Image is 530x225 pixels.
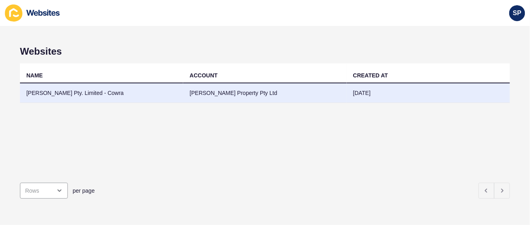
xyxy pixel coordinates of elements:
td: [DATE] [347,83,510,103]
td: [PERSON_NAME] Pty. Limited - Cowra [20,83,183,103]
td: [PERSON_NAME] Property Pty Ltd [183,83,346,103]
span: per page [73,187,95,195]
div: open menu [20,183,68,199]
div: NAME [26,71,43,79]
span: SP [513,9,521,17]
h1: Websites [20,46,510,57]
div: ACCOUNT [190,71,218,79]
div: CREATED AT [353,71,388,79]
